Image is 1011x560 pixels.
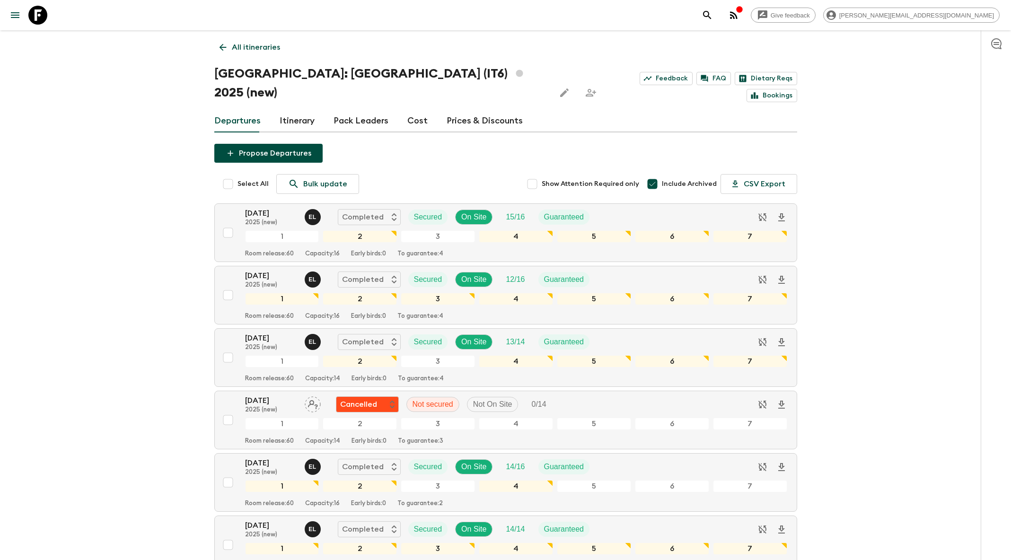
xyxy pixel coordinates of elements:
[713,230,787,243] div: 7
[414,274,442,285] p: Secured
[245,332,297,344] p: [DATE]
[479,230,553,243] div: 4
[557,480,631,492] div: 5
[303,178,347,190] p: Bulk update
[340,399,377,410] p: Cancelled
[397,313,443,320] p: To guarantee: 4
[401,418,475,430] div: 3
[305,250,340,258] p: Capacity: 16
[776,524,787,535] svg: Download Onboarding
[544,211,584,223] p: Guaranteed
[557,418,631,430] div: 5
[479,293,553,305] div: 4
[397,500,443,507] p: To guarantee: 2
[408,334,448,350] div: Secured
[398,437,443,445] p: To guarantee: 3
[323,418,397,430] div: 2
[245,208,297,219] p: [DATE]
[401,230,475,243] div: 3
[397,250,443,258] p: To guarantee: 4
[408,522,448,537] div: Secured
[245,469,297,476] p: 2025 (new)
[461,524,486,535] p: On Site
[467,397,519,412] div: Not On Site
[305,500,340,507] p: Capacity: 16
[323,230,397,243] div: 2
[640,72,693,85] a: Feedback
[526,397,552,412] div: Trip Fill
[500,210,530,225] div: Trip Fill
[414,461,442,472] p: Secured
[245,395,297,406] p: [DATE]
[506,211,525,223] p: 15 / 16
[305,337,323,344] span: Eleonora Longobardi
[245,531,297,539] p: 2025 (new)
[214,266,797,324] button: [DATE]2025 (new)Eleonora LongobardiCompletedSecuredOn SiteTrip FillGuaranteed1234567Room release:...
[713,355,787,367] div: 7
[280,110,315,132] a: Itinerary
[276,174,359,194] a: Bulk update
[757,399,768,410] svg: Sync disabled - Archived departures are not synced
[461,274,486,285] p: On Site
[455,272,492,287] div: On Site
[214,203,797,262] button: [DATE]2025 (new)Eleonora LongobardiCompletedSecuredOn SiteTrip FillGuaranteed1234567Room release:...
[698,6,717,25] button: search adventures
[245,375,294,383] p: Room release: 60
[245,480,319,492] div: 1
[713,480,787,492] div: 7
[455,334,492,350] div: On Site
[757,461,768,472] svg: Sync disabled - Archived departures are not synced
[408,272,448,287] div: Secured
[245,281,297,289] p: 2025 (new)
[447,110,523,132] a: Prices & Discounts
[506,274,525,285] p: 12 / 16
[305,313,340,320] p: Capacity: 16
[352,375,387,383] p: Early birds: 0
[455,522,492,537] div: On Site
[776,212,787,223] svg: Download Onboarding
[776,462,787,473] svg: Download Onboarding
[506,461,525,472] p: 14 / 16
[351,313,386,320] p: Early birds: 0
[757,524,768,535] svg: Sync disabled - Archived departures are not synced
[544,524,584,535] p: Guaranteed
[479,355,553,367] div: 4
[245,219,297,227] p: 2025 (new)
[323,542,397,555] div: 2
[305,462,323,469] span: Eleonora Longobardi
[635,230,709,243] div: 6
[776,337,787,348] svg: Download Onboarding
[414,211,442,223] p: Secured
[407,110,428,132] a: Cost
[635,355,709,367] div: 6
[721,174,797,194] button: CSV Export
[401,542,475,555] div: 3
[245,230,319,243] div: 1
[544,274,584,285] p: Guaranteed
[245,418,319,430] div: 1
[305,212,323,219] span: Eleonora Longobardi
[461,211,486,223] p: On Site
[401,355,475,367] div: 3
[713,418,787,430] div: 7
[414,524,442,535] p: Secured
[557,293,631,305] div: 5
[461,461,486,472] p: On Site
[232,42,280,53] p: All itineraries
[245,500,294,507] p: Room release: 60
[735,72,797,85] a: Dietary Reqs
[6,6,25,25] button: menu
[214,64,547,102] h1: [GEOGRAPHIC_DATA]: [GEOGRAPHIC_DATA] (IT6) 2025 (new)
[245,313,294,320] p: Room release: 60
[542,179,639,189] span: Show Attention Required only
[747,89,797,102] a: Bookings
[245,437,294,445] p: Room release: 60
[245,406,297,414] p: 2025 (new)
[245,355,319,367] div: 1
[662,179,717,189] span: Include Archived
[557,355,631,367] div: 5
[214,453,797,512] button: [DATE]2025 (new)Eleonora LongobardiCompletedSecuredOn SiteTrip FillGuaranteed1234567Room release:...
[479,542,553,555] div: 4
[413,399,453,410] p: Not secured
[713,293,787,305] div: 7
